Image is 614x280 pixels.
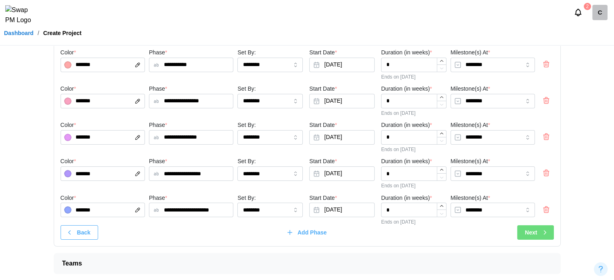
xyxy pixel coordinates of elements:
[381,74,446,80] div: Ends on [DATE]
[61,48,76,57] label: Color
[309,157,337,166] label: Start Date
[525,226,537,239] span: Next
[61,85,76,93] label: Color
[38,30,39,36] div: /
[451,194,490,203] label: Milestone(s) At
[237,48,256,57] label: Set By:
[281,225,334,240] button: Add Phase
[5,5,38,25] img: Swap PM Logo
[309,85,337,93] label: Start Date
[149,48,167,57] label: Phase
[237,121,256,130] label: Set By:
[4,30,34,36] a: Dashboard
[309,194,337,203] label: Start Date
[149,121,167,130] label: Phase
[309,166,375,181] button: Sep 25, 2025
[77,226,90,239] span: Back
[237,157,256,166] label: Set By:
[149,85,167,93] label: Phase
[584,3,591,10] div: 2
[592,5,608,20] div: C
[149,194,167,203] label: Phase
[571,6,585,19] button: Notifications
[309,121,337,130] label: Start Date
[54,253,560,274] button: Teams
[309,58,375,72] button: Sep 25, 2025
[309,130,375,145] button: Sep 25, 2025
[451,121,490,130] label: Milestone(s) At
[517,225,553,240] button: Next
[381,48,432,57] label: Duration (in weeks)
[61,225,98,240] button: Back
[237,85,256,93] label: Set By:
[309,48,337,57] label: Start Date
[309,94,375,108] button: Sep 25, 2025
[61,157,76,166] label: Color
[54,46,560,246] div: Scheduling
[61,194,76,203] label: Color
[149,157,167,166] label: Phase
[381,157,432,166] label: Duration (in weeks)
[451,157,490,166] label: Milestone(s) At
[61,121,76,130] label: Color
[381,194,432,203] label: Duration (in weeks)
[381,219,446,225] div: Ends on [DATE]
[62,253,546,274] span: Teams
[381,183,446,189] div: Ends on [DATE]
[592,5,608,20] a: checktrial
[381,147,446,152] div: Ends on [DATE]
[309,203,375,217] button: Sep 25, 2025
[237,194,256,203] label: Set By:
[381,85,432,93] label: Duration (in weeks)
[43,30,82,36] div: Create Project
[298,226,327,239] span: Add Phase
[381,121,432,130] label: Duration (in weeks)
[451,85,490,93] label: Milestone(s) At
[451,48,490,57] label: Milestone(s) At
[381,110,446,116] div: Ends on [DATE]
